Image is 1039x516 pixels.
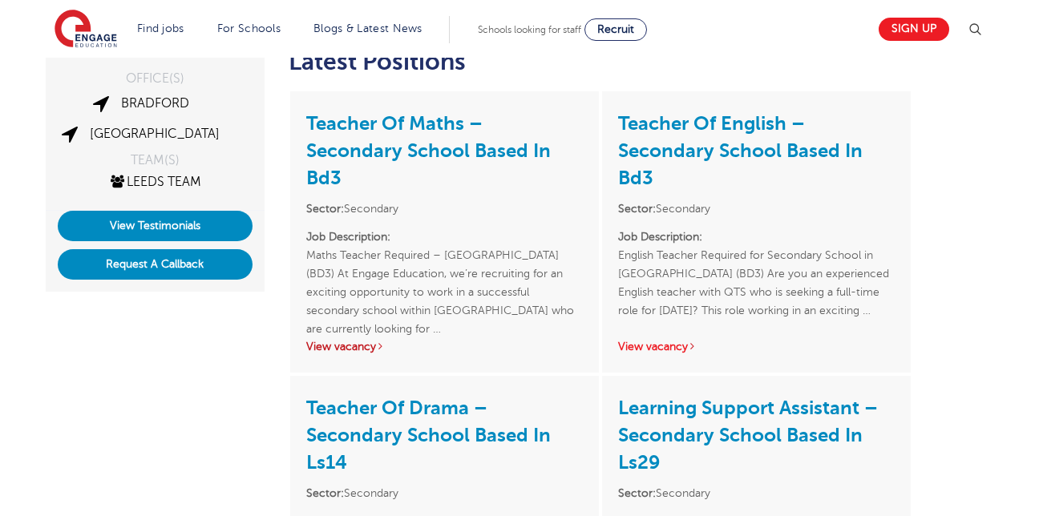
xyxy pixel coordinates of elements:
[121,96,189,111] a: Bradford
[55,10,117,50] img: Engage Education
[90,127,220,141] a: [GEOGRAPHIC_DATA]
[108,175,201,189] a: Leeds Team
[306,200,583,218] li: Secondary
[618,397,878,474] a: Learning Support Assistant – Secondary School Based In Ls29
[597,23,634,35] span: Recruit
[879,18,949,41] a: Sign up
[306,112,551,189] a: Teacher Of Maths – Secondary School Based In Bd3
[58,154,253,167] div: TEAM(S)
[306,397,551,474] a: Teacher Of Drama – Secondary School Based In Ls14
[618,341,697,353] a: View vacancy
[306,203,344,215] strong: Sector:
[584,18,647,41] a: Recruit
[306,487,344,499] strong: Sector:
[313,22,422,34] a: Blogs & Latest News
[618,203,656,215] strong: Sector:
[618,200,895,218] li: Secondary
[217,22,281,34] a: For Schools
[618,228,895,320] p: English Teacher Required for Secondary School in [GEOGRAPHIC_DATA] (BD3) Are you an experienced E...
[478,24,581,35] span: Schools looking for staff
[289,48,913,75] h2: Latest Positions
[618,231,702,243] strong: Job Description:
[306,231,390,243] strong: Job Description:
[306,228,583,320] p: Maths Teacher Required – [GEOGRAPHIC_DATA] (BD3) At Engage Education, we’re recruiting for an exc...
[58,211,253,241] a: View Testimonials
[618,484,895,502] li: Secondary
[58,249,253,280] button: Request A Callback
[618,487,656,499] strong: Sector:
[137,22,184,34] a: Find jobs
[306,341,385,353] a: View vacancy
[306,484,583,502] li: Secondary
[58,72,253,85] div: OFFICE(S)
[618,112,863,189] a: Teacher Of English – Secondary School Based In Bd3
